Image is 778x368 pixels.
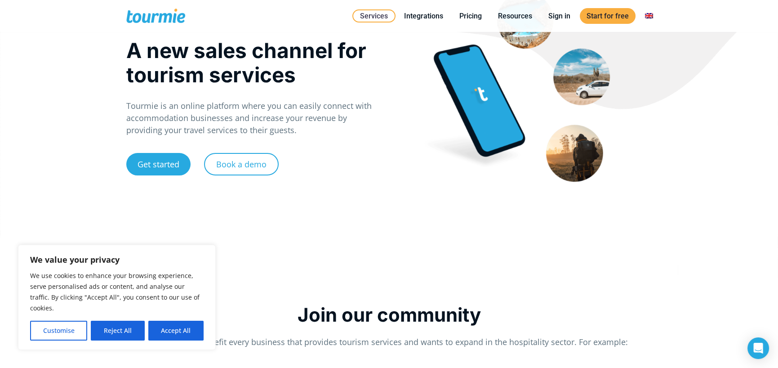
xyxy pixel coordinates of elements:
a: Book a demo [204,153,279,175]
a: Switch to [638,10,660,22]
a: Resources [491,10,539,22]
h1: A new sales channel for tourism services [126,38,380,87]
p: We value your privacy [30,254,204,265]
a: Services [352,9,396,22]
a: Pricing [453,10,489,22]
a: Integrations [397,10,450,22]
a: Get started [126,153,191,175]
div: Open Intercom Messenger [747,337,769,359]
a: Start for free [580,8,636,24]
button: Customise [30,321,87,341]
p: We use cookies to enhance your browsing experience, serve personalised ads or content, and analys... [30,270,204,314]
a: Sign in [542,10,577,22]
button: Reject All [91,321,144,341]
button: Accept All [148,321,204,341]
div: Join our community [126,303,652,327]
p: Tourmie is an online platform where you can easily connect with accommodation businesses and incr... [126,100,380,136]
p: Tourmie can benefit every business that provides tourism services and wants to expand in the hosp... [126,336,652,348]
